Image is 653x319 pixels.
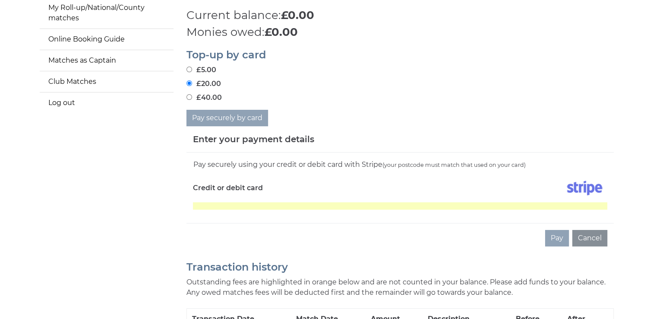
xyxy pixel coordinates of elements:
p: Outstanding fees are highlighted in orange below and are not counted in your balance. Please add ... [186,277,614,298]
button: Pay securely by card [186,110,268,126]
label: £40.00 [186,93,222,103]
a: Log out [40,93,174,113]
strong: £0.00 [281,8,314,22]
div: Pay securely using your credit or debit card with Stripe [193,159,607,170]
a: Matches as Captain [40,50,174,71]
button: Pay [545,230,569,246]
input: £40.00 [186,94,192,100]
h2: Transaction history [186,262,614,273]
label: £5.00 [186,65,216,75]
a: Online Booking Guide [40,29,174,50]
input: £20.00 [186,80,192,86]
label: Credit or debit card [193,177,263,199]
a: Club Matches [40,71,174,92]
strong: £0.00 [265,25,298,39]
iframe: Secure card payment input frame [193,202,607,210]
small: (your postcode must match that used on your card) [382,162,526,168]
p: Monies owed: [186,24,614,41]
h5: Enter your payment details [193,133,314,146]
input: £5.00 [186,67,192,72]
button: Cancel [572,230,607,246]
label: £20.00 [186,79,221,89]
p: Current balance: [186,7,614,24]
h2: Top-up by card [186,49,614,61]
